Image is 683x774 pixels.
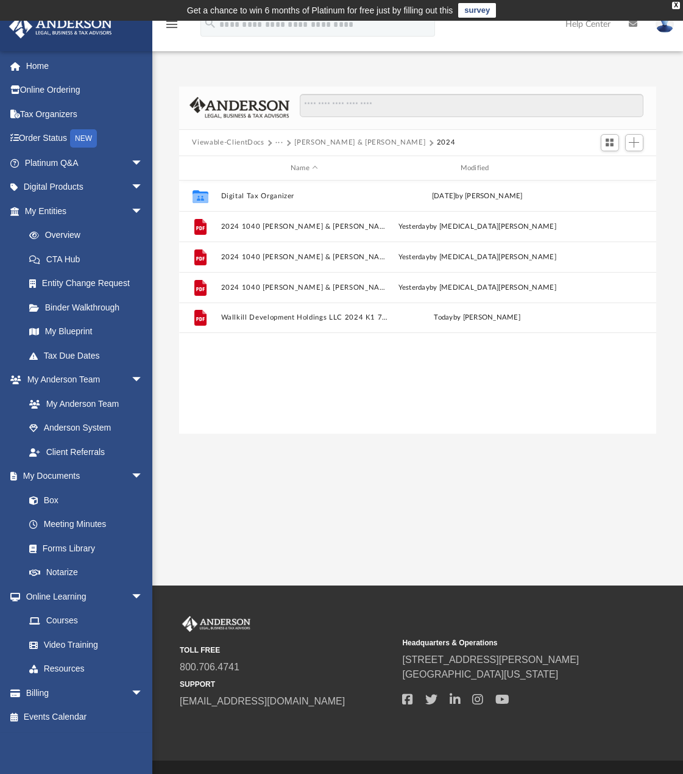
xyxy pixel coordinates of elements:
span: yesterday [398,254,429,260]
div: grid [179,181,657,433]
a: Binder Walkthrough [17,295,161,320]
a: menu [165,23,179,32]
div: Modified [393,163,561,174]
button: Viewable-ClientDocs [192,137,264,148]
span: arrow_drop_down [131,681,155,706]
button: 2024 1040 [PERSON_NAME] & [PERSON_NAME] - E File Authorization - Please Sign.pdf [221,223,388,231]
button: 2024 1040 [PERSON_NAME] & [PERSON_NAME] - Filing Instructions.pdf [221,284,388,292]
a: Overview [17,223,161,248]
a: Order StatusNEW [9,126,161,151]
a: Online Ordering [9,78,161,102]
span: arrow_drop_down [131,175,155,200]
div: by [MEDICAL_DATA][PERSON_NAME] [393,252,561,263]
small: TOLL FREE [180,645,394,656]
button: 2024 1040 [PERSON_NAME] & [PERSON_NAME] - Review Copy.pdf [221,253,388,261]
div: Get a chance to win 6 months of Platinum for free just by filling out this [187,3,453,18]
a: Tax Organizers [9,102,161,126]
button: Add [625,134,643,151]
span: yesterday [398,284,429,291]
a: Notarize [17,561,155,585]
div: NEW [70,129,97,148]
a: My Anderson Team [17,392,149,416]
img: User Pic [656,15,674,33]
img: Anderson Advisors Platinum Portal [5,15,116,38]
span: arrow_drop_down [131,151,155,176]
div: by [PERSON_NAME] [393,313,561,324]
a: My Entitiesarrow_drop_down [9,199,161,223]
span: arrow_drop_down [131,199,155,224]
button: Wallkill Development Holdings LLC 2024 K1 7 [PERSON_NAME], [PERSON_NAME].PDF [221,314,388,322]
i: menu [165,17,179,32]
a: Meeting Minutes [17,512,155,537]
div: close [672,2,680,9]
a: Forms Library [17,536,149,561]
a: My Documentsarrow_drop_down [9,464,155,489]
button: 2024 [437,137,456,148]
div: id [566,163,651,174]
span: today [434,315,453,321]
i: search [203,16,217,30]
a: CTA Hub [17,247,161,271]
a: My Blueprint [17,320,155,344]
a: [EMAIL_ADDRESS][DOMAIN_NAME] [180,696,345,706]
div: [DATE] by [PERSON_NAME] [393,191,561,202]
a: Entity Change Request [17,271,161,296]
button: Digital Tax Organizer [221,192,388,200]
a: Resources [17,657,155,681]
a: 800.706.4741 [180,662,239,672]
span: yesterday [398,223,429,230]
button: [PERSON_NAME] & [PERSON_NAME] [294,137,425,148]
input: Search files and folders [300,94,643,117]
div: id [184,163,214,174]
img: Anderson Advisors Platinum Portal [180,616,253,632]
span: arrow_drop_down [131,368,155,393]
a: Client Referrals [17,440,155,464]
span: arrow_drop_down [131,584,155,609]
a: Home [9,54,161,78]
button: ··· [275,137,283,148]
a: Courses [17,609,155,633]
a: Platinum Q&Aarrow_drop_down [9,151,161,175]
a: Box [17,488,149,512]
div: by [MEDICAL_DATA][PERSON_NAME] [393,221,561,232]
small: SUPPORT [180,679,394,690]
a: Anderson System [17,416,155,440]
a: Tax Due Dates [17,343,161,368]
a: Events Calendar [9,705,161,729]
a: My Anderson Teamarrow_drop_down [9,368,155,392]
a: survey [458,3,496,18]
div: by [MEDICAL_DATA][PERSON_NAME] [393,282,561,293]
a: [STREET_ADDRESS][PERSON_NAME] [402,654,579,665]
a: [GEOGRAPHIC_DATA][US_STATE] [402,669,558,679]
div: Name [220,163,388,174]
span: arrow_drop_down [131,464,155,489]
a: Digital Productsarrow_drop_down [9,175,161,199]
a: Online Learningarrow_drop_down [9,584,155,609]
button: Switch to Grid View [601,134,619,151]
a: Billingarrow_drop_down [9,681,161,705]
small: Headquarters & Operations [402,637,616,648]
a: Video Training [17,632,149,657]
